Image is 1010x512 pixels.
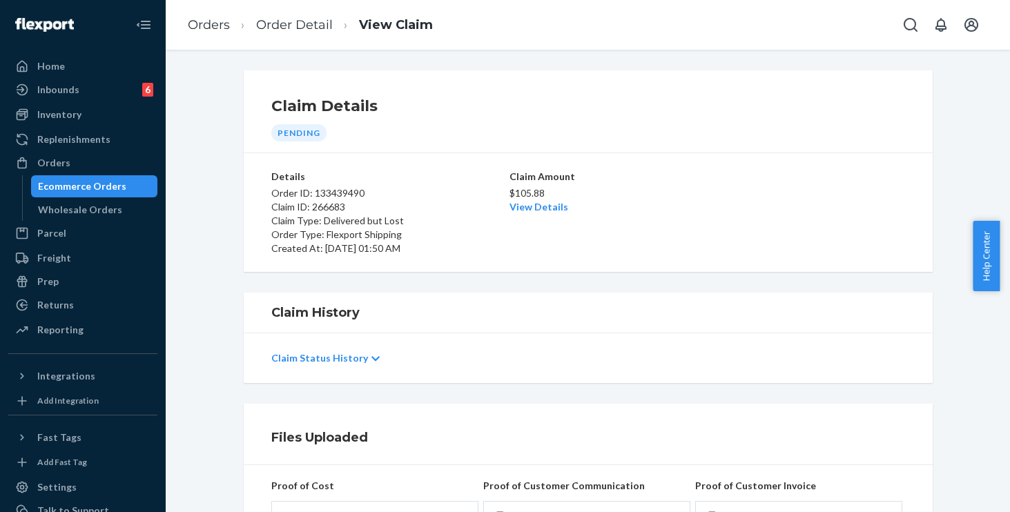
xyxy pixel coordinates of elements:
a: Settings [8,476,157,498]
div: Orders [37,156,70,170]
div: Inventory [37,108,81,121]
a: View Details [509,201,568,213]
a: Add Integration [8,393,157,409]
p: Claim Status History [271,351,368,365]
button: Open account menu [958,11,985,39]
div: Parcel [37,226,66,240]
div: Add Fast Tag [37,456,87,468]
button: Help Center [973,221,1000,291]
a: Ecommerce Orders [31,175,158,197]
div: Prep [37,275,59,288]
div: Add Integration [37,395,99,406]
p: Claim ID: 266683 [271,200,507,214]
a: Add Fast Tag [8,454,157,471]
a: Inventory [8,104,157,126]
a: Wholesale Orders [31,199,158,221]
a: Reporting [8,319,157,341]
p: Claim Amount [509,170,667,184]
div: 6 [142,83,153,97]
a: Orders [188,17,230,32]
a: Home [8,55,157,77]
p: Details [271,170,507,184]
div: Settings [37,480,77,494]
p: Proof of Cost [271,479,480,493]
button: Open Search Box [897,11,924,39]
button: Integrations [8,365,157,387]
button: Open notifications [927,11,955,39]
a: Returns [8,294,157,316]
h1: Claim History [271,304,905,322]
a: Orders [8,152,157,174]
iframe: Opens a widget where you can chat to one of our agents [920,471,996,505]
div: Fast Tags [37,431,81,444]
div: Freight [37,251,71,265]
a: Order Detail [256,17,333,32]
button: Close Navigation [130,11,157,39]
div: Inbounds [37,83,79,97]
a: Freight [8,247,157,269]
h1: Files Uploaded [271,429,905,446]
a: Replenishments [8,128,157,150]
p: Order Type: Flexport Shipping [271,228,507,242]
ol: breadcrumbs [177,5,444,46]
div: Integrations [37,369,95,383]
p: Claim Type: Delivered but Lost [271,214,507,228]
img: Flexport logo [15,18,74,32]
h1: Claim Details [271,95,905,117]
div: Pending [271,124,327,141]
div: Reporting [37,323,84,337]
div: Returns [37,298,74,312]
a: Parcel [8,222,157,244]
p: Order ID: 133439490 [271,186,507,200]
p: Created At: [DATE] 01:50 AM [271,242,507,255]
p: Proof of Customer Invoice [695,479,904,493]
div: Wholesale Orders [38,203,122,217]
div: Home [37,59,65,73]
a: View Claim [359,17,433,32]
p: $105.88 [509,186,667,200]
p: Proof of Customer Communication [483,479,692,493]
div: Ecommerce Orders [38,179,126,193]
a: Prep [8,270,157,293]
div: Replenishments [37,132,110,146]
a: Inbounds6 [8,79,157,101]
button: Fast Tags [8,426,157,449]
